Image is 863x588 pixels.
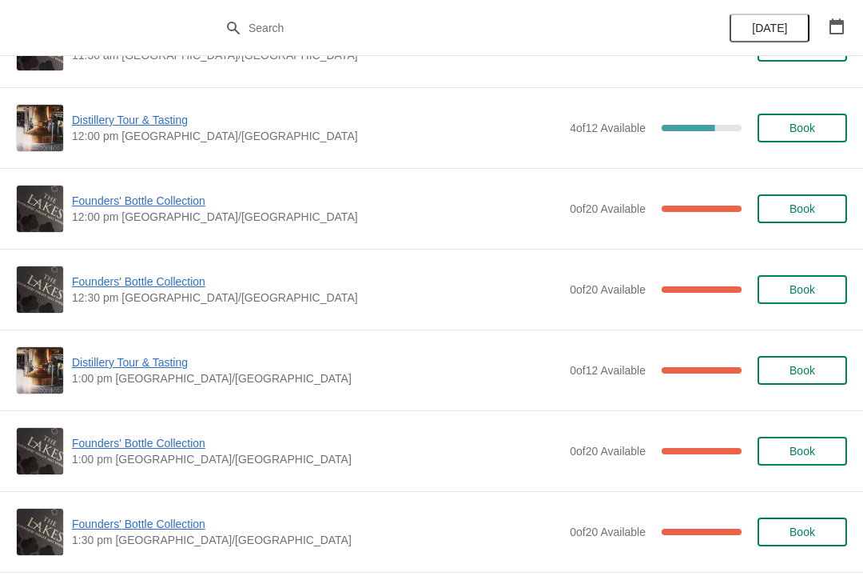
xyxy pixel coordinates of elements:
span: Book [789,202,815,215]
span: 0 of 20 Available [570,283,646,296]
span: Book [789,364,815,377]
span: 1:00 pm [GEOGRAPHIC_DATA]/[GEOGRAPHIC_DATA] [72,451,562,467]
span: 1:00 pm [GEOGRAPHIC_DATA]/[GEOGRAPHIC_DATA] [72,370,562,386]
img: Founders' Bottle Collection | | 1:00 pm Europe/London [17,428,63,474]
span: 0 of 20 Available [570,526,646,538]
span: [DATE] [752,22,787,34]
button: Book [758,437,847,466]
button: Book [758,356,847,385]
span: Book [789,122,815,134]
img: Founders' Bottle Collection | | 12:30 pm Europe/London [17,266,63,313]
button: Book [758,114,847,142]
span: Book [789,445,815,458]
span: 4 of 12 Available [570,122,646,134]
button: Book [758,518,847,546]
img: Distillery Tour & Tasting | | 1:00 pm Europe/London [17,347,63,394]
span: Book [789,526,815,538]
span: Founders' Bottle Collection [72,274,562,290]
button: [DATE] [730,14,809,42]
span: 0 of 20 Available [570,202,646,215]
span: 1:30 pm [GEOGRAPHIC_DATA]/[GEOGRAPHIC_DATA] [72,532,562,548]
button: Book [758,275,847,304]
span: Distillery Tour & Tasting [72,112,562,128]
span: Founders' Bottle Collection [72,516,562,532]
span: 12:30 pm [GEOGRAPHIC_DATA]/[GEOGRAPHIC_DATA] [72,290,562,306]
img: Founders' Bottle Collection | | 1:30 pm Europe/London [17,509,63,555]
button: Book [758,194,847,223]
img: Distillery Tour & Tasting | | 12:00 pm Europe/London [17,105,63,151]
img: Founders' Bottle Collection | | 12:00 pm Europe/London [17,186,63,232]
span: 0 of 20 Available [570,445,646,458]
span: 12:00 pm [GEOGRAPHIC_DATA]/[GEOGRAPHIC_DATA] [72,209,562,225]
span: Book [789,283,815,296]
span: 12:00 pm [GEOGRAPHIC_DATA]/[GEOGRAPHIC_DATA] [72,128,562,144]
span: Distillery Tour & Tasting [72,354,562,370]
span: Founders' Bottle Collection [72,435,562,451]
span: Founders' Bottle Collection [72,193,562,209]
input: Search [248,14,647,42]
span: 0 of 12 Available [570,364,646,377]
